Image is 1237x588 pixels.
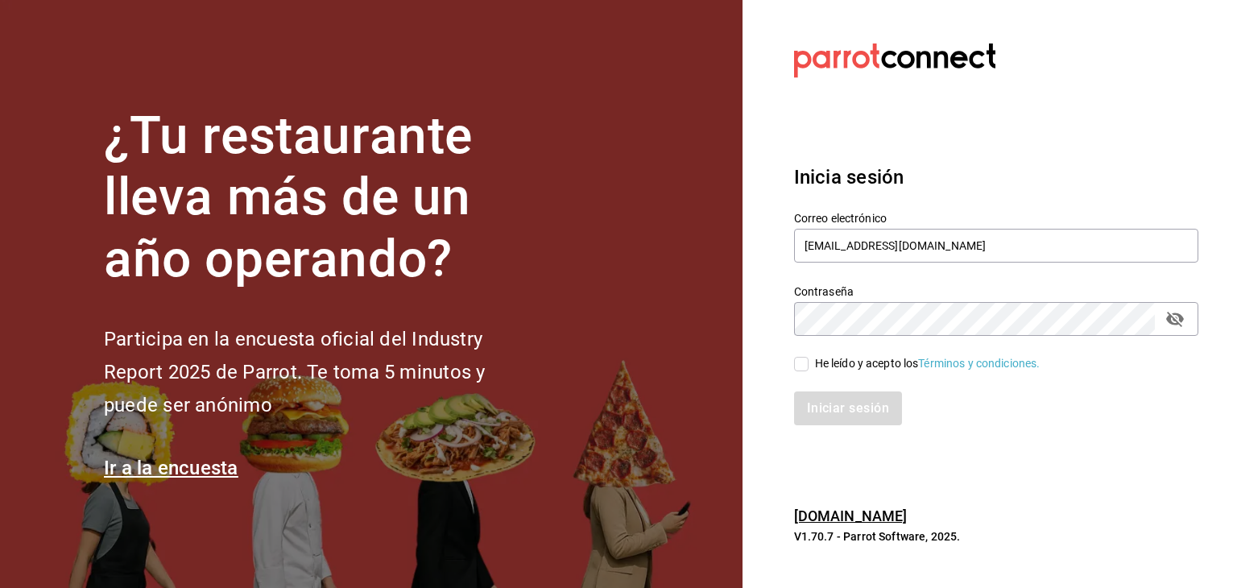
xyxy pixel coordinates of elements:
h3: Inicia sesión [794,163,1198,192]
p: V1.70.7 - Parrot Software, 2025. [794,528,1198,545]
h1: ¿Tu restaurante lleva más de un año operando? [104,106,539,291]
button: passwordField [1161,305,1189,333]
div: He leído y acepto los [815,355,1040,372]
a: [DOMAIN_NAME] [794,507,908,524]
h2: Participa en la encuesta oficial del Industry Report 2025 de Parrot. Te toma 5 minutos y puede se... [104,323,539,421]
label: Contraseña [794,285,1198,296]
input: Ingresa tu correo electrónico [794,229,1198,263]
a: Ir a la encuesta [104,457,238,479]
a: Términos y condiciones. [918,357,1040,370]
label: Correo electrónico [794,212,1198,223]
